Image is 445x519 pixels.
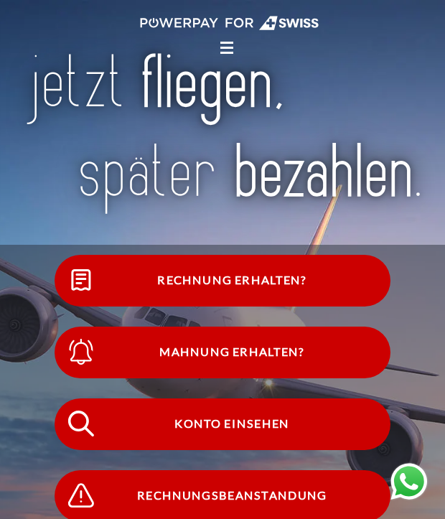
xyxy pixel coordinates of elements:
img: logo-swiss-white.svg [140,16,320,30]
a: Rechnung erhalten? [36,252,409,309]
span: Konto einsehen [74,398,390,450]
button: Konto einsehen [55,398,390,450]
img: WhatsApp [388,460,431,503]
button: Mahnung erhalten? [55,327,390,378]
img: title-swiss_de.svg [22,52,423,218]
img: qb_bill.svg [65,264,97,296]
button: Rechnung erhalten? [55,255,390,307]
img: qb_bell.svg [65,336,97,368]
span: Mahnung erhalten? [74,327,390,378]
a: Konto einsehen [36,396,409,453]
a: Mahnung erhalten? [36,324,409,381]
span: Rechnung erhalten? [74,255,390,307]
img: qb_warning.svg [65,480,97,512]
img: qb_search.svg [65,408,97,440]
